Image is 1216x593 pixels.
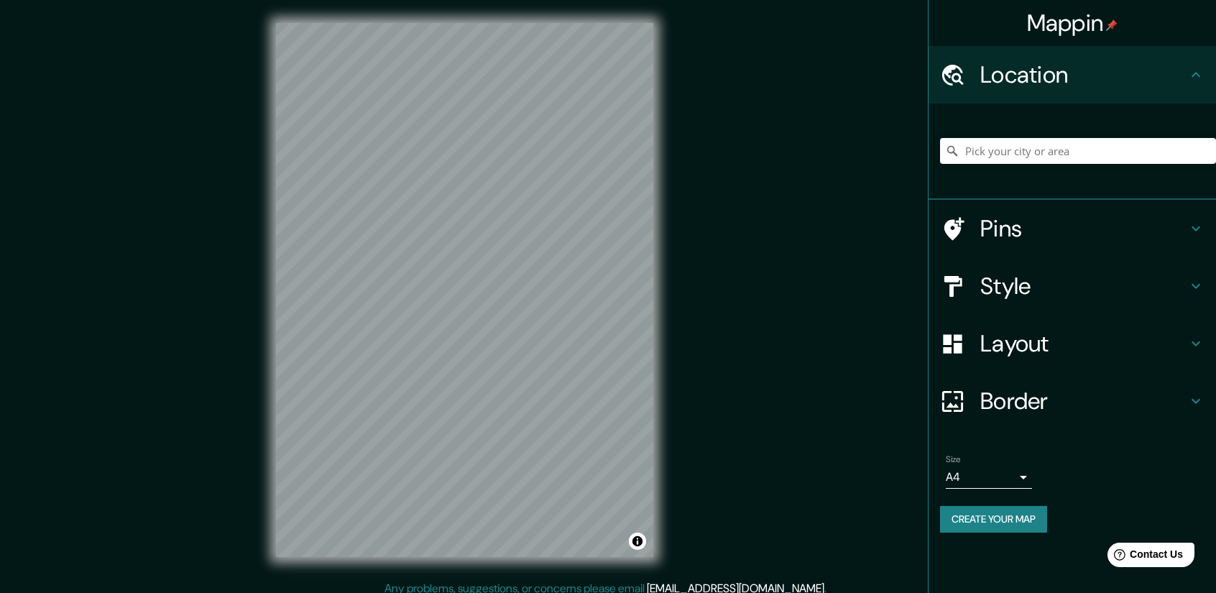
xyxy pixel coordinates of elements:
label: Size [946,454,961,466]
input: Pick your city or area [940,138,1216,164]
h4: Location [980,60,1187,89]
canvas: Map [276,23,653,557]
div: A4 [946,466,1032,489]
div: Pins [929,200,1216,257]
button: Create your map [940,506,1047,533]
iframe: Help widget launcher [1088,537,1200,577]
div: Border [929,372,1216,430]
h4: Mappin [1027,9,1118,37]
div: Style [929,257,1216,315]
h4: Pins [980,214,1187,243]
img: pin-icon.png [1106,19,1118,31]
div: Layout [929,315,1216,372]
h4: Border [980,387,1187,415]
div: Location [929,46,1216,104]
button: Toggle attribution [629,533,646,550]
h4: Layout [980,329,1187,358]
h4: Style [980,272,1187,300]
